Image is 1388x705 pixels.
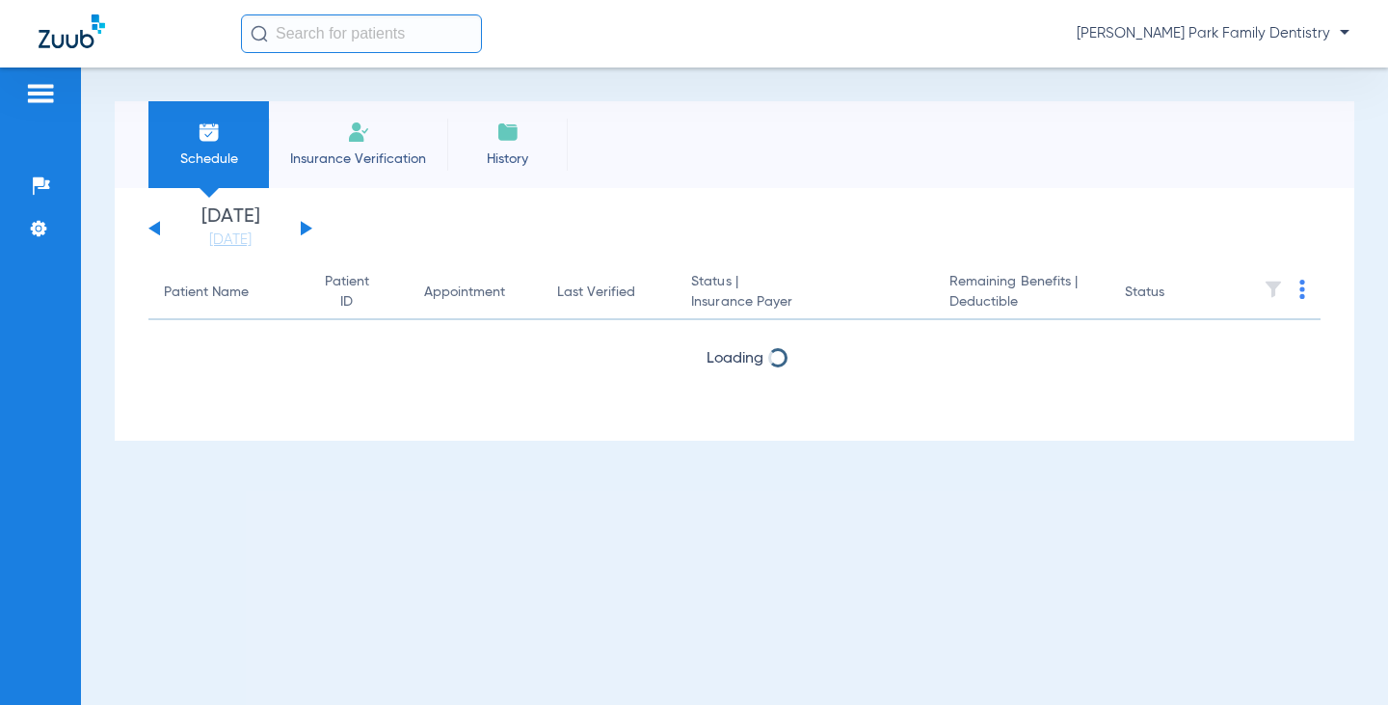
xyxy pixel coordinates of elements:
img: filter.svg [1264,280,1283,299]
th: Remaining Benefits | [934,266,1109,320]
a: [DATE] [173,230,288,250]
img: Schedule [198,121,221,144]
img: History [496,121,520,144]
div: Patient ID [317,272,393,312]
span: History [462,149,553,169]
img: Zuub Logo [39,14,105,48]
span: Deductible [949,292,1094,312]
th: Status | [676,266,934,320]
img: Manual Insurance Verification [347,121,370,144]
div: Patient ID [317,272,376,312]
span: Loading [707,351,763,366]
span: Insurance Verification [283,149,433,169]
div: Last Verified [557,283,635,303]
li: [DATE] [173,207,288,250]
div: Patient Name [164,283,249,303]
span: Insurance Payer [691,292,919,312]
span: Schedule [163,149,254,169]
div: Last Verified [557,283,661,303]
img: group-dot-blue.svg [1299,280,1305,299]
span: [PERSON_NAME] Park Family Dentistry [1077,24,1349,43]
div: Appointment [424,283,505,303]
div: Appointment [424,283,526,303]
img: hamburger-icon [25,82,56,105]
input: Search for patients [241,14,482,53]
th: Status [1109,266,1240,320]
div: Patient Name [164,283,286,303]
img: Search Icon [251,25,268,42]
